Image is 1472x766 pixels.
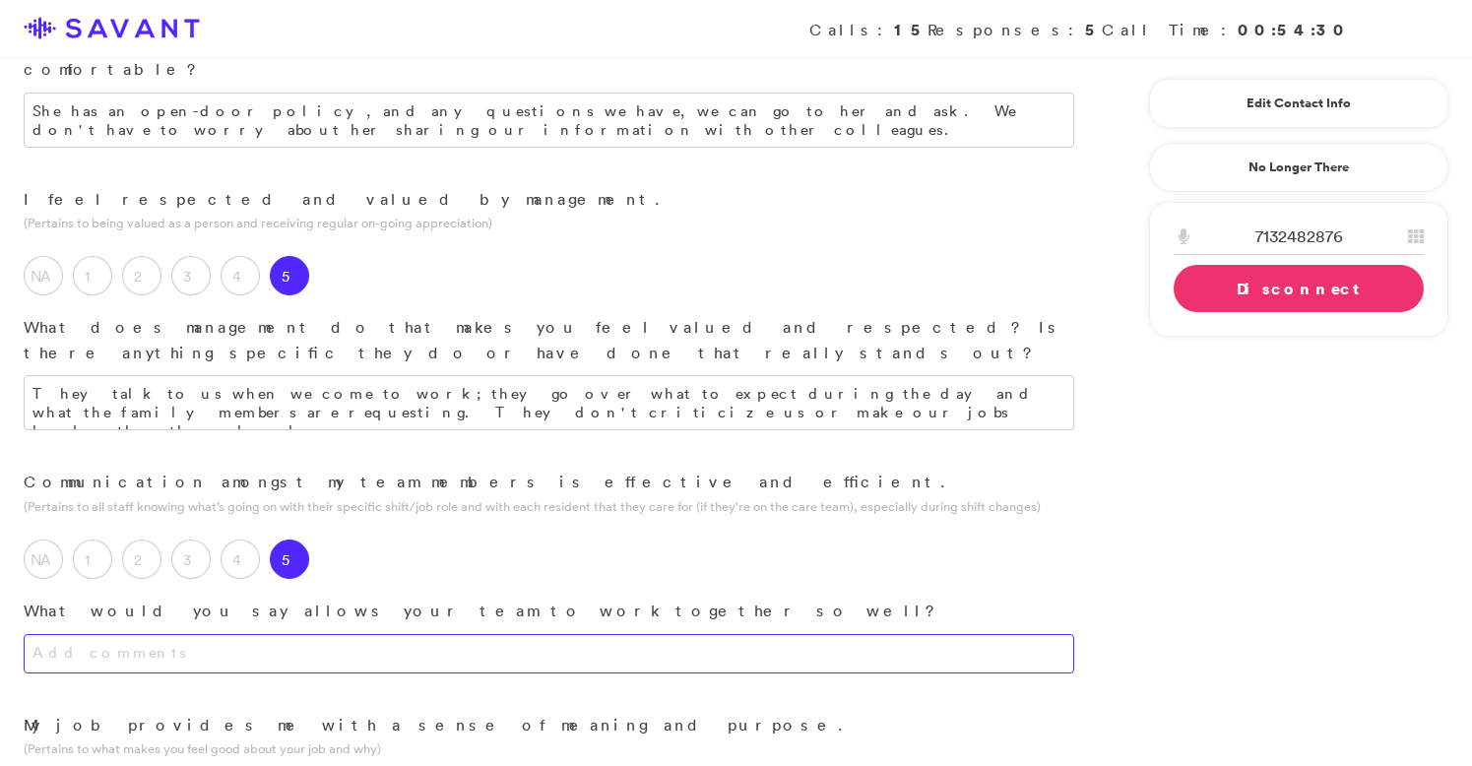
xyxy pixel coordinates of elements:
[171,540,211,579] label: 3
[73,540,112,579] label: 1
[221,256,260,295] label: 4
[24,497,1074,516] p: (Pertains to all staff knowing what’s going on with their specific shift/job role and with each r...
[171,256,211,295] label: 3
[24,470,1074,495] p: Communication amongst my team members is effective and efficient.
[24,540,63,579] label: NA
[24,713,1074,738] p: My job provides me with a sense of meaning and purpose.
[1238,19,1350,40] strong: 00:54:30
[24,214,1074,232] p: (Pertains to being valued as a person and receiving regular on-going appreciation)
[270,256,309,295] label: 5
[73,256,112,295] label: 1
[1085,19,1102,40] strong: 5
[1174,265,1424,312] a: Disconnect
[894,19,928,40] strong: 15
[122,256,161,295] label: 2
[1174,88,1424,119] a: Edit Contact Info
[24,739,1074,758] p: (Pertains to what makes you feel good about your job and why)
[24,187,1074,213] p: I feel respected and valued by management.
[24,256,63,295] label: NA
[270,540,309,579] label: 5
[122,540,161,579] label: 2
[1149,143,1448,192] a: No Longer There
[24,599,1074,624] p: What would you say allows your team to work together so well?
[221,540,260,579] label: 4
[24,315,1074,365] p: What does management do that makes you feel valued and respected? Is there anything specific they...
